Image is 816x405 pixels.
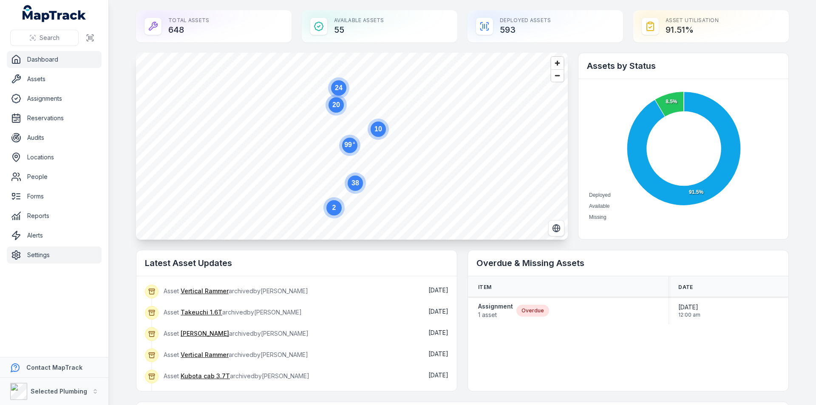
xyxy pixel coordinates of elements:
button: Search [10,30,79,46]
strong: Contact MapTrack [26,364,82,371]
a: Assignment1 asset [478,302,513,319]
a: [PERSON_NAME] [181,329,229,338]
h2: Assets by Status [587,60,780,72]
span: 12:00 am [678,312,700,318]
button: Zoom out [551,69,564,82]
span: Date [678,284,693,291]
a: Assignments [7,90,102,107]
a: Dashboard [7,51,102,68]
span: [DATE] [428,329,448,336]
a: People [7,168,102,185]
time: 8/19/2025, 10:32:04 AM [428,371,448,379]
span: Search [40,34,59,42]
a: Settings [7,246,102,263]
span: Deployed [589,192,611,198]
a: MapTrack [23,5,86,22]
span: Asset archived by [PERSON_NAME] [164,309,302,316]
a: Assets [7,71,102,88]
a: Reports [7,207,102,224]
a: Reservations [7,110,102,127]
span: [DATE] [678,303,700,312]
span: Asset archived by [PERSON_NAME] [164,330,309,337]
a: Forms [7,188,102,205]
span: Asset archived by [PERSON_NAME] [164,351,308,358]
span: Item [478,284,491,291]
text: 24 [335,84,343,91]
button: Switch to Satellite View [548,220,564,236]
tspan: + [353,141,355,145]
a: Locations [7,149,102,166]
span: Available [589,203,609,209]
text: 2 [332,204,336,211]
span: [DATE] [428,371,448,379]
a: Vertical Rammer [181,287,229,295]
span: Asset archived by [PERSON_NAME] [164,287,308,295]
strong: Selected Plumbing [31,388,87,395]
span: Missing [589,214,606,220]
span: [DATE] [428,350,448,357]
span: [DATE] [428,308,448,315]
text: 99 [344,141,355,148]
text: 10 [374,125,382,133]
text: 20 [332,101,340,108]
a: Audits [7,129,102,146]
time: 8/19/2025, 10:32:04 AM [428,350,448,357]
strong: Assignment [478,302,513,311]
time: 8/19/2025, 10:32:04 AM [428,308,448,315]
span: [DATE] [428,286,448,294]
time: 8/19/2025, 10:32:04 AM [428,329,448,336]
text: 38 [351,179,359,187]
a: Kubota cab 3.7T [181,372,230,380]
button: Zoom in [551,57,564,69]
span: Asset archived by [PERSON_NAME] [164,372,309,380]
a: Vertical Rammer [181,351,229,359]
time: 7/31/2025, 12:00:00 AM [678,303,700,318]
a: Alerts [7,227,102,244]
time: 8/19/2025, 10:32:04 AM [428,286,448,294]
canvas: Map [136,53,568,240]
a: Takeuchi 1.6T [181,308,222,317]
h2: Overdue & Missing Assets [476,257,780,269]
span: 1 asset [478,311,513,319]
div: Overdue [516,305,549,317]
h2: Latest Asset Updates [145,257,448,269]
